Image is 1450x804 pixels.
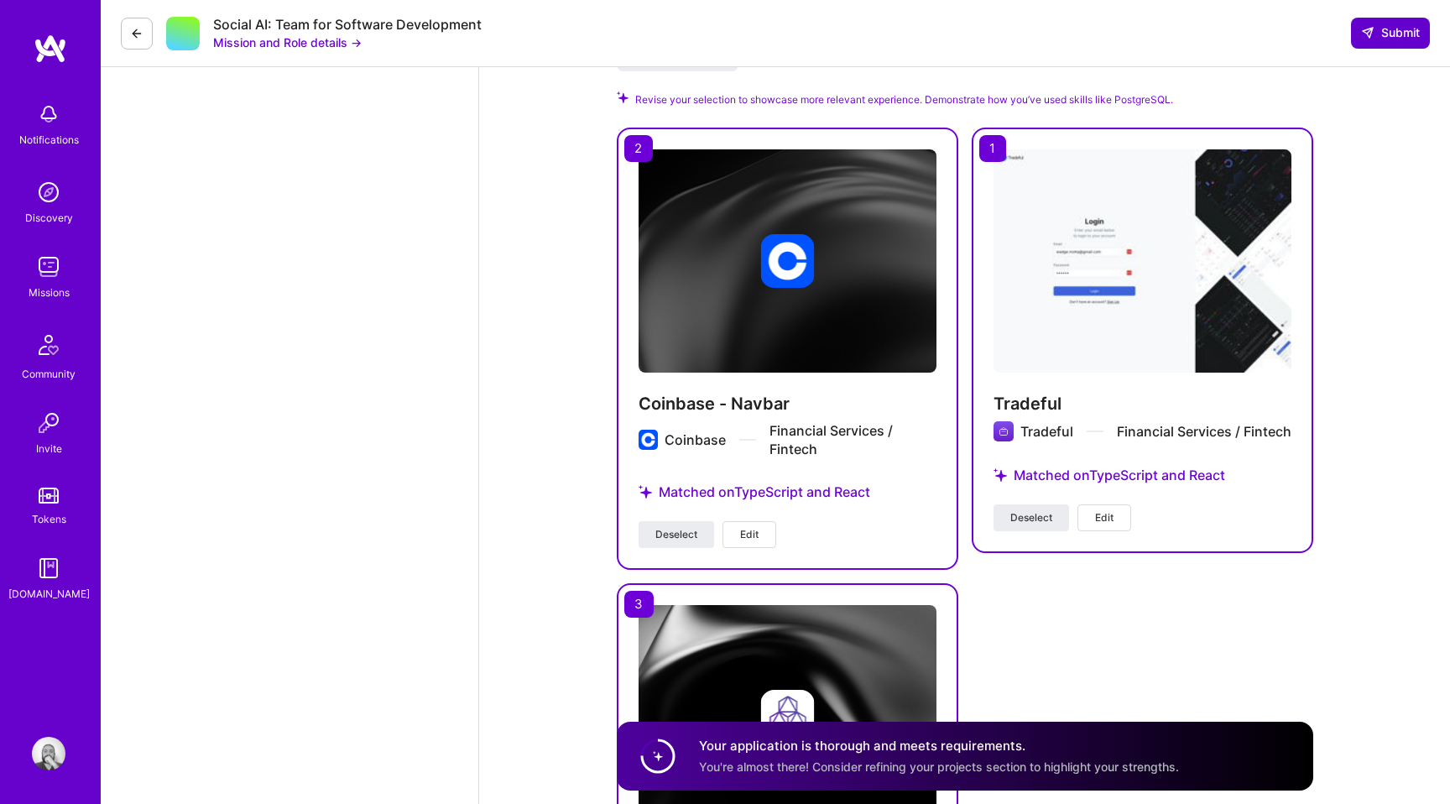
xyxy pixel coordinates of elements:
[1095,510,1114,525] span: Edit
[739,439,756,441] img: divider
[25,209,73,227] div: Discovery
[1361,26,1374,39] i: icon SendLight
[32,250,65,284] img: teamwork
[994,149,1291,373] img: Tradeful
[994,393,1291,415] h4: Tradeful
[639,521,714,548] button: Deselect
[639,430,658,450] img: Company logo
[994,468,1007,482] i: icon StarsPurple
[32,510,66,528] div: Tokens
[1351,18,1430,48] div: null
[28,737,70,770] a: User Avatar
[1077,504,1131,531] button: Edit
[760,690,814,744] img: Company logo
[1010,510,1052,525] span: Deselect
[29,284,70,301] div: Missions
[722,521,776,548] button: Edit
[740,527,759,542] span: Edit
[994,446,1291,504] div: Matched on TypeScript and React
[130,27,143,40] i: icon LeftArrowDark
[639,149,936,373] img: cover
[32,737,65,770] img: User Avatar
[32,551,65,585] img: guide book
[1020,422,1291,441] div: Tradeful Financial Services / Fintech
[36,440,62,457] div: Invite
[665,421,936,458] div: Coinbase Financial Services / Fintech
[994,504,1069,531] button: Deselect
[699,760,1179,774] span: You're almost there! Consider refining your projects section to highlight your strengths.
[1351,18,1430,48] button: Submit
[32,97,65,131] img: bell
[760,234,814,288] img: Company logo
[994,421,1014,441] img: Company logo
[29,325,69,365] img: Community
[34,34,67,64] img: logo
[635,91,1173,107] span: Revise your selection to showcase more relevant experience. Demonstrate how you’ve used skills li...
[1361,24,1420,41] span: Submit
[32,406,65,440] img: Invite
[8,585,90,603] div: [DOMAIN_NAME]
[1087,431,1103,432] img: divider
[19,131,79,149] div: Notifications
[213,16,482,34] div: Social AI: Team for Software Development
[617,91,629,103] i: Check
[655,527,697,542] span: Deselect
[39,488,59,504] img: tokens
[699,737,1179,754] h4: Your application is thorough and meets requirements.
[32,175,65,209] img: discovery
[22,365,76,383] div: Community
[639,393,936,415] h4: Coinbase - Navbar
[213,34,362,51] button: Mission and Role details →
[639,485,652,499] i: icon StarsPurple
[639,463,936,521] div: Matched on TypeScript and React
